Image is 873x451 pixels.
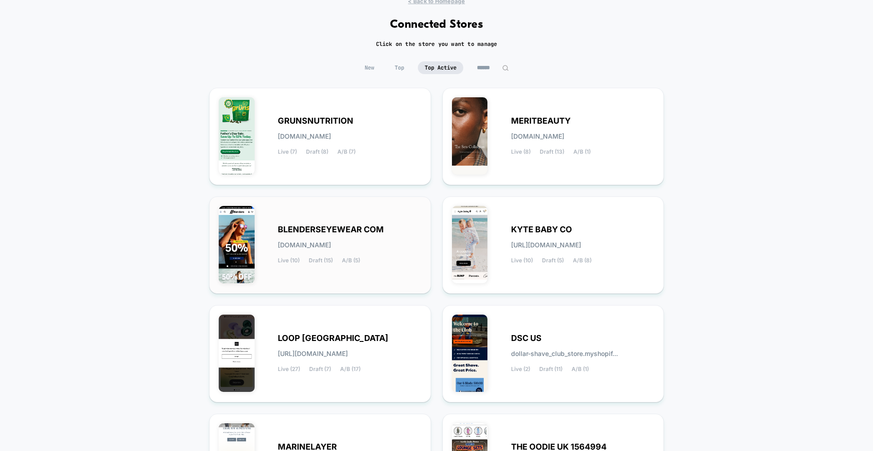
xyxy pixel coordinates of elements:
[502,65,509,71] img: edit
[511,366,530,372] span: Live (2)
[278,133,331,140] span: [DOMAIN_NAME]
[452,206,488,283] img: KYTE_BABY_CO
[219,315,255,392] img: LOOP_UNITED_STATES
[278,118,353,124] span: GRUNSNUTRITION
[219,97,255,175] img: GRUNSNUTRITION
[511,133,564,140] span: [DOMAIN_NAME]
[340,366,361,372] span: A/B (17)
[278,149,297,155] span: Live (7)
[511,226,572,233] span: KYTE BABY CO
[278,444,337,450] span: MARINELAYER
[376,40,497,48] h2: Click on the store you want to manage
[511,351,618,357] span: dollar-shave_club_store.myshopif...
[542,257,564,264] span: Draft (5)
[572,366,589,372] span: A/B (1)
[511,118,571,124] span: MERITBEAUTY
[452,97,488,175] img: MERITBEAUTY
[388,61,411,74] span: Top
[278,366,300,372] span: Live (27)
[511,444,607,450] span: THE OODIE UK 1564994
[219,206,255,283] img: BLENDERSEYEWEAR_COM
[573,257,592,264] span: A/B (8)
[278,257,300,264] span: Live (10)
[358,61,381,74] span: New
[418,61,463,74] span: Top Active
[278,335,388,341] span: LOOP [GEOGRAPHIC_DATA]
[342,257,360,264] span: A/B (5)
[309,366,331,372] span: Draft (7)
[539,366,562,372] span: Draft (11)
[390,18,483,31] h1: Connected Stores
[511,242,581,248] span: [URL][DOMAIN_NAME]
[540,149,564,155] span: Draft (13)
[511,257,533,264] span: Live (10)
[309,257,333,264] span: Draft (15)
[511,149,531,155] span: Live (8)
[573,149,591,155] span: A/B (1)
[511,335,542,341] span: DSC US
[278,242,331,248] span: [DOMAIN_NAME]
[278,226,384,233] span: BLENDERSEYEWEAR COM
[278,351,348,357] span: [URL][DOMAIN_NAME]
[452,315,488,392] img: DOLLAR_SHAVE_CLUB_STORE
[337,149,356,155] span: A/B (7)
[306,149,328,155] span: Draft (8)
